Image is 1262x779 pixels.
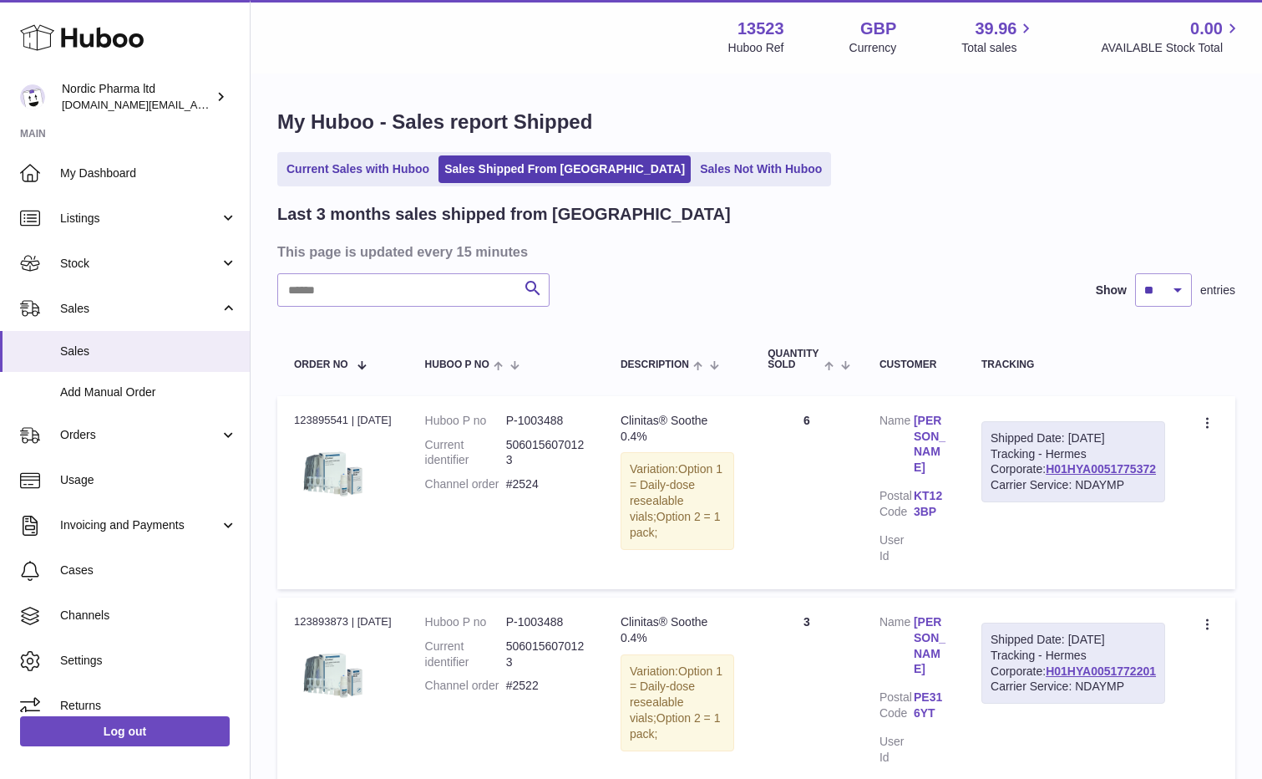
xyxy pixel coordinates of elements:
[621,614,734,646] div: Clinitas® Soothe 0.4%
[981,623,1165,705] div: Tracking - Hermes Corporate:
[60,427,220,443] span: Orders
[621,452,734,549] div: Variation:
[294,413,392,428] div: 123895541 | [DATE]
[60,384,237,400] span: Add Manual Order
[879,532,914,564] dt: User Id
[62,81,212,113] div: Nordic Pharma ltd
[621,413,734,445] div: Clinitas® Soothe 0.4%
[1101,18,1242,56] a: 0.00 AVAILABLE Stock Total
[506,413,587,429] dd: P-1003488
[981,421,1165,503] div: Tracking - Hermes Corporate:
[1096,283,1127,298] label: Show
[294,634,378,718] img: 2_6c148ce2-9555-4dcb-a520-678b12be0df6.png
[60,256,220,272] span: Stock
[60,517,220,533] span: Invoicing and Payments
[751,396,863,589] td: 6
[277,203,731,226] h2: Last 3 months sales shipped from [GEOGRAPHIC_DATA]
[438,155,691,183] a: Sales Shipped From [GEOGRAPHIC_DATA]
[991,632,1156,648] div: Shipped Date: [DATE]
[281,155,435,183] a: Current Sales with Huboo
[879,359,948,370] div: Customer
[425,437,506,469] dt: Current identifier
[961,40,1036,56] span: Total sales
[277,109,1235,135] h1: My Huboo - Sales report Shipped
[914,413,948,476] a: [PERSON_NAME]
[506,614,587,630] dd: P-1003488
[506,678,587,694] dd: #2522
[294,614,392,629] div: 123893873 | [DATE]
[630,711,721,741] span: Option 2 = 1 pack;
[60,608,237,624] span: Channels
[860,18,896,40] strong: GBP
[879,413,914,481] dt: Name
[294,359,348,370] span: Order No
[630,510,721,539] span: Option 2 = 1 pack;
[60,165,237,181] span: My Dashboard
[1046,462,1156,476] a: H01HYA0051775372
[20,716,230,746] a: Log out
[879,614,914,682] dt: Name
[991,679,1156,695] div: Carrier Service: NDAYMP
[879,690,914,726] dt: Postal Code
[506,639,587,670] dd: 5060156070123
[630,462,722,523] span: Option 1 = Daily-dose resealable vials;
[60,698,237,714] span: Returns
[60,344,237,359] span: Sales
[425,639,506,670] dt: Current identifier
[914,614,948,678] a: [PERSON_NAME]
[425,678,506,694] dt: Channel order
[961,18,1036,56] a: 39.96 Total sales
[60,563,237,578] span: Cases
[621,654,734,751] div: Variation:
[294,433,378,517] img: 2_6c148ce2-9555-4dcb-a520-678b12be0df6.png
[425,476,506,492] dt: Channel order
[630,664,722,726] span: Option 1 = Daily-dose resealable vials;
[879,488,914,524] dt: Postal Code
[1046,664,1156,678] a: H01HYA0051772201
[20,84,45,109] img: accounts.uk@nordicpharma.com
[728,40,784,56] div: Huboo Ref
[1200,283,1235,298] span: entries
[62,98,332,111] span: [DOMAIN_NAME][EMAIL_ADDRESS][DOMAIN_NAME]
[621,359,689,370] span: Description
[991,477,1156,493] div: Carrier Service: NDAYMP
[60,472,237,488] span: Usage
[914,690,948,721] a: PE31 6YT
[991,430,1156,446] div: Shipped Date: [DATE]
[60,301,220,317] span: Sales
[737,18,784,40] strong: 13523
[277,242,1231,261] h3: This page is updated every 15 minutes
[425,413,506,429] dt: Huboo P no
[981,359,1165,370] div: Tracking
[849,40,897,56] div: Currency
[914,488,948,520] a: KT12 3BP
[1101,40,1242,56] span: AVAILABLE Stock Total
[975,18,1016,40] span: 39.96
[60,211,220,227] span: Listings
[1190,18,1223,40] span: 0.00
[425,359,489,370] span: Huboo P no
[879,734,914,766] dt: User Id
[506,437,587,469] dd: 5060156070123
[768,349,819,370] span: Quantity Sold
[425,614,506,630] dt: Huboo P no
[60,653,237,669] span: Settings
[506,476,587,492] dd: #2524
[694,155,828,183] a: Sales Not With Huboo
